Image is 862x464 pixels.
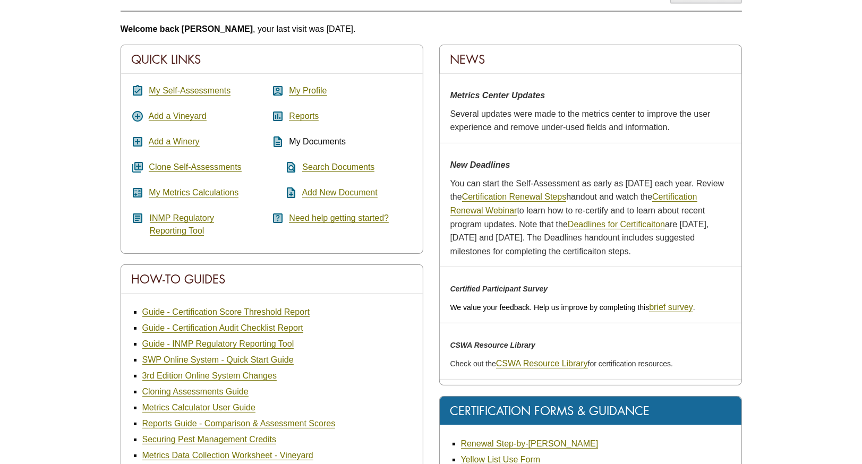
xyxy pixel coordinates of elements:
i: queue [132,161,144,174]
a: My Self-Assessments [149,86,231,96]
a: My Metrics Calculations [149,188,238,197]
a: Metrics Data Collection Worksheet - Vineyard [142,451,313,460]
em: Certified Participant Survey [450,285,548,293]
a: Securing Pest Management Credits [142,435,277,444]
a: Deadlines for Certificaiton [568,220,665,229]
p: , your last visit was [DATE]. [121,22,742,36]
a: 3rd Edition Online System Changes [142,371,277,381]
span: We value your feedback. Help us improve by completing this . [450,303,695,312]
i: add_circle [132,110,144,123]
a: Need help getting started? [289,213,389,223]
div: Certification Forms & Guidance [440,397,741,425]
a: Certification Renewal Webinar [450,192,697,216]
em: CSWA Resource Library [450,341,536,349]
a: Add New Document [302,188,378,197]
a: Cloning Assessments Guide [142,387,249,397]
i: account_box [272,84,285,97]
a: brief survey [649,303,693,312]
a: Add a Vineyard [149,111,207,121]
a: My Profile [289,86,327,96]
i: help_center [272,212,285,225]
span: Check out the for certification resources. [450,359,673,368]
a: Clone Self-Assessments [149,162,241,172]
a: Search Documents [302,162,374,172]
div: Quick Links [121,45,423,74]
i: assessment [272,110,285,123]
strong: Metrics Center Updates [450,91,545,100]
i: note_add [272,186,298,199]
a: Certification Renewal Steps [462,192,567,202]
a: Metrics Calculator User Guide [142,403,255,413]
a: Guide - Certification Score Threshold Report [142,307,310,317]
i: description [272,135,285,148]
span: Several updates were made to the metrics center to improve the user experience and remove under-u... [450,109,711,132]
a: CSWA Resource Library [496,359,588,368]
i: add_box [132,135,144,148]
a: Reports [289,111,319,121]
b: Welcome back [PERSON_NAME] [121,24,253,33]
i: assignment_turned_in [132,84,144,97]
i: article [132,212,144,225]
span: My Documents [289,137,346,146]
a: Add a Winery [149,137,200,147]
p: You can start the Self-Assessment as early as [DATE] each year. Review the handout and watch the ... [450,177,731,259]
a: Guide - INMP Regulatory Reporting Tool [142,339,294,349]
i: find_in_page [272,161,298,174]
a: Reports Guide - Comparison & Assessment Scores [142,419,336,428]
a: SWP Online System - Quick Start Guide [142,355,294,365]
a: Guide - Certification Audit Checklist Report [142,323,303,333]
a: Renewal Step-by-[PERSON_NAME] [461,439,599,449]
a: INMP RegulatoryReporting Tool [150,213,215,236]
i: calculate [132,186,144,199]
div: News [440,45,741,74]
strong: New Deadlines [450,160,510,169]
div: How-To Guides [121,265,423,294]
